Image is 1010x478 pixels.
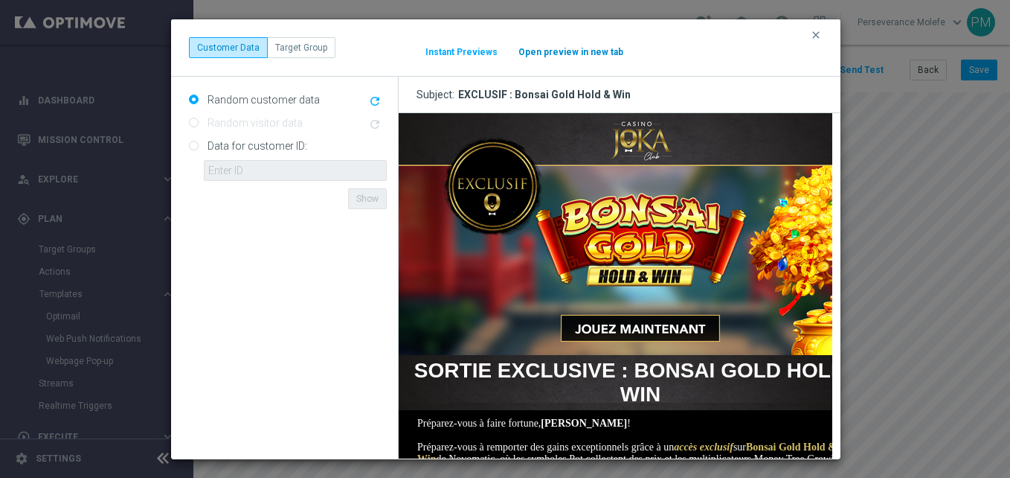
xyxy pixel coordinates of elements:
td: Préparez-vous à faire fortune, ! Préparez-vous à remporter des gains exceptionnels grâce à un sur... [19,305,465,447]
button: Instant Previews [425,46,498,58]
strong: SORTIE EXCLUSIVE : BONSAI GOLD HOLD & WIN [16,246,468,293]
span: EXCLUSIF : Bonsai Gold Hold & Win [458,88,631,101]
button: Open preview in new tab [518,46,624,58]
strong: accès exclusif [275,328,335,340]
button: refresh [367,93,387,111]
strong: [PERSON_NAME] [142,305,228,316]
i: refresh [368,95,382,108]
div: ... [189,37,335,58]
button: Customer Data [189,37,268,58]
span: Subject: [416,88,458,101]
label: Random customer data [204,93,320,106]
label: Data for customer ID: [204,139,307,153]
strong: Bonsai Gold Hold & Win [19,328,438,351]
i: clear [810,29,822,41]
button: Show [348,188,387,209]
button: Target Group [267,37,335,58]
button: clear [809,28,826,42]
label: Random visitor data [204,116,303,130]
input: Enter ID [204,160,387,181]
